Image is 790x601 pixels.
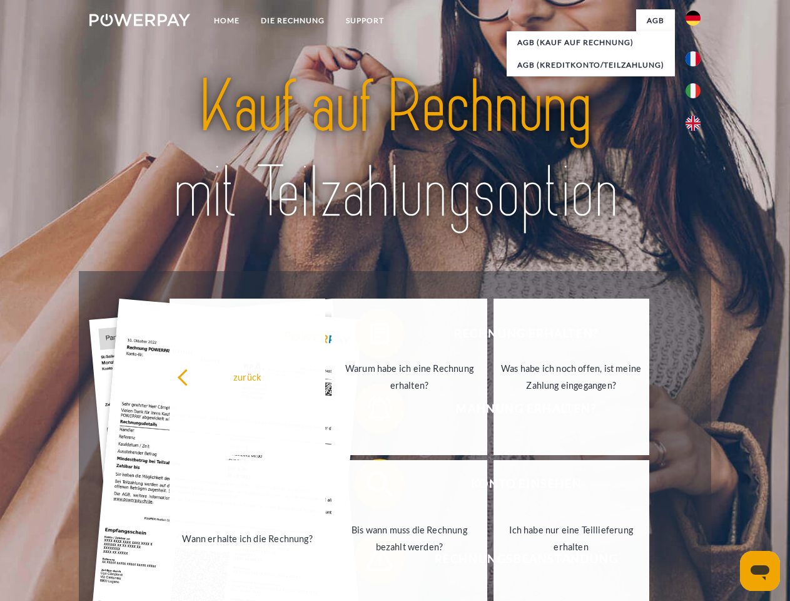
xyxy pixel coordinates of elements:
a: agb [636,9,675,32]
a: AGB (Kreditkonto/Teilzahlung) [507,54,675,76]
img: title-powerpay_de.svg [119,60,671,240]
div: Bis wann muss die Rechnung bezahlt werden? [339,521,480,555]
img: fr [686,51,701,66]
img: logo-powerpay-white.svg [89,14,190,26]
img: de [686,11,701,26]
a: Home [203,9,250,32]
div: Was habe ich noch offen, ist meine Zahlung eingegangen? [501,360,642,394]
div: Warum habe ich eine Rechnung erhalten? [339,360,480,394]
img: en [686,116,701,131]
a: DIE RECHNUNG [250,9,335,32]
a: Was habe ich noch offen, ist meine Zahlung eingegangen? [494,299,649,455]
div: zurück [177,368,318,385]
img: it [686,83,701,98]
a: AGB (Kauf auf Rechnung) [507,31,675,54]
div: Wann erhalte ich die Rechnung? [177,530,318,547]
iframe: Schaltfläche zum Öffnen des Messaging-Fensters [740,551,780,591]
div: Ich habe nur eine Teillieferung erhalten [501,521,642,555]
a: SUPPORT [335,9,395,32]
